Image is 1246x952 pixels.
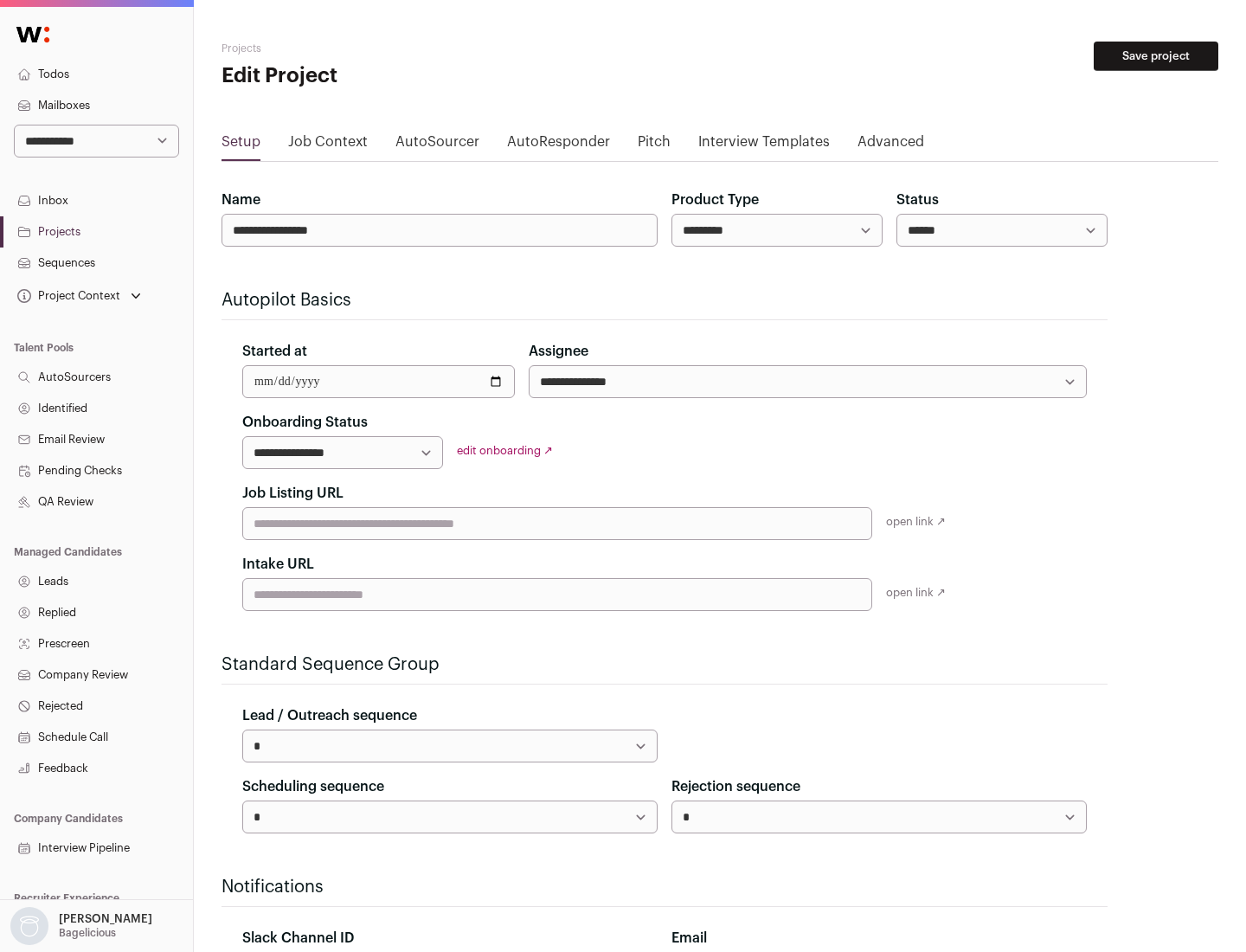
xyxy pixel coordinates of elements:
[671,776,800,797] label: Rejection sequence
[638,132,671,159] a: Pitch
[1094,42,1218,71] button: Save project
[222,190,260,210] label: Name
[7,907,156,945] button: Open dropdown
[529,341,588,362] label: Assignee
[10,907,48,945] img: nopic.png
[288,132,368,159] a: Job Context
[698,132,830,159] a: Interview Templates
[222,42,554,55] h2: Projects
[222,875,1108,899] h2: Notifications
[7,17,59,52] img: Wellfound
[242,705,417,726] label: Lead / Outreach sequence
[395,132,479,159] a: AutoSourcer
[222,653,1108,677] h2: Standard Sequence Group
[896,190,939,210] label: Status
[671,928,1087,949] div: Email
[59,926,116,940] p: Bagelicious
[242,412,368,433] label: Onboarding Status
[222,132,260,159] a: Setup
[242,554,314,575] label: Intake URL
[59,912,152,926] p: [PERSON_NAME]
[14,284,145,308] button: Open dropdown
[671,190,759,210] label: Product Type
[222,62,554,90] h1: Edit Project
[242,776,384,797] label: Scheduling sequence
[507,132,610,159] a: AutoResponder
[242,341,307,362] label: Started at
[242,483,344,504] label: Job Listing URL
[857,132,924,159] a: Advanced
[457,445,553,456] a: edit onboarding ↗
[242,928,354,949] label: Slack Channel ID
[14,289,120,303] div: Project Context
[222,288,1108,312] h2: Autopilot Basics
